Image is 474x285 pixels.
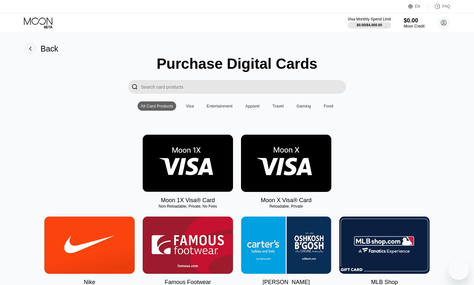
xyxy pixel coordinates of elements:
[241,204,331,209] div: Reloadable, Private
[348,17,391,28] div: Visa Monthly Spend Limit$0.00/$4,000.00
[186,104,194,108] div: Visa
[348,17,391,21] div: Visa Monthly Spend Limit
[132,83,138,91] div: 
[141,104,173,108] div: All Card Products
[269,101,287,111] div: Travel
[293,101,314,111] div: Gaming
[207,104,232,108] div: Entertainment
[428,3,450,10] div: FAQ
[272,104,284,108] div: Travel
[157,55,318,72] div: Purchase Digital Cards
[415,4,420,9] div: EN
[245,104,260,108] div: Apparel
[41,44,58,53] div: Back
[143,204,233,209] div: Non-Reloadable, Private, No Fees
[408,3,428,10] div: EN
[404,17,425,28] div: $0.00Moon Credit
[141,80,346,94] input: Search card products
[320,101,336,111] div: Food
[242,101,263,111] div: Apparel
[297,104,311,108] div: Gaming
[404,24,425,28] div: Moon Credit
[404,17,425,24] div: $0.00
[261,197,312,204] div: Moon X Visa® Card
[357,23,382,27] div: $0.00 / $4,000.00
[161,197,215,204] div: Moon 1X Visa® Card
[24,42,58,55] div: Back
[203,101,236,111] div: Entertainment
[138,101,176,111] div: All Card Products
[183,101,197,111] div: Visa
[324,104,333,108] div: Food
[442,4,450,9] div: FAQ
[128,80,141,94] div: 
[448,259,469,280] iframe: Button to launch messaging window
